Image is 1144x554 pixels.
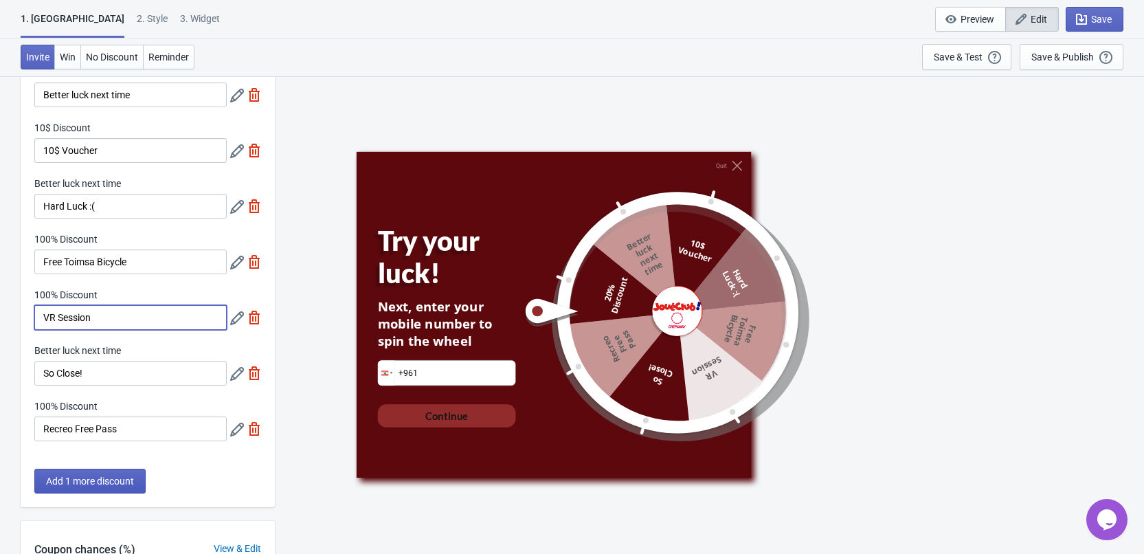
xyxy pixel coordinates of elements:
[1005,7,1059,32] button: Edit
[247,422,261,436] img: delete.svg
[425,408,467,422] div: Continue
[1066,7,1123,32] button: Save
[935,7,1006,32] button: Preview
[247,311,261,324] img: delete.svg
[54,45,81,69] button: Win
[378,360,394,385] div: Lebanon: + 961
[1086,499,1130,540] iframe: chat widget
[34,399,98,413] label: 100% Discount
[180,12,220,36] div: 3. Widget
[80,45,144,69] button: No Discount
[247,199,261,213] img: delete.svg
[934,52,983,63] div: Save & Test
[34,121,91,135] label: 10$ Discount
[26,52,49,63] span: Invite
[1091,14,1112,25] span: Save
[21,12,124,38] div: 1. [GEOGRAPHIC_DATA]
[1031,52,1094,63] div: Save & Publish
[34,232,98,246] label: 100% Discount
[148,52,189,63] span: Reminder
[247,88,261,102] img: delete.svg
[143,45,194,69] button: Reminder
[378,360,515,385] input: Enter your mobile number
[247,144,261,157] img: delete.svg
[1031,14,1047,25] span: Edit
[247,366,261,380] img: delete.svg
[137,12,168,36] div: 2 . Style
[1020,44,1123,70] button: Save & Publish
[377,224,543,289] div: Try your luck!
[34,177,121,190] label: Better luck next time
[715,162,726,169] div: Quit
[247,255,261,269] img: delete.svg
[34,288,98,302] label: 100% Discount
[34,469,146,494] button: Add 1 more discount
[21,45,55,69] button: Invite
[46,476,134,487] span: Add 1 more discount
[961,14,994,25] span: Preview
[377,298,515,350] div: Next, enter your mobile number to spin the wheel
[34,344,121,357] label: Better luck next time
[60,52,76,63] span: Win
[86,52,138,63] span: No Discount
[922,44,1011,70] button: Save & Test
